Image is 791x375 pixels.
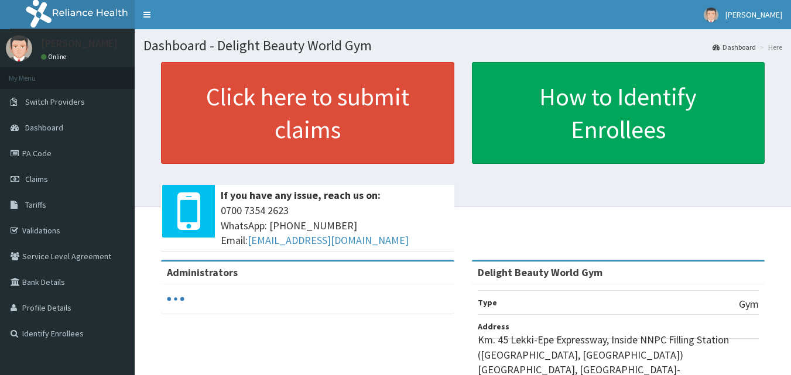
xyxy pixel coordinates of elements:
[41,38,118,49] p: [PERSON_NAME]
[472,62,765,164] a: How to Identify Enrollees
[478,266,602,279] strong: Delight Beauty World Gym
[704,8,718,22] img: User Image
[143,38,782,53] h1: Dashboard - Delight Beauty World Gym
[478,321,509,332] b: Address
[161,62,454,164] a: Click here to submit claims
[25,97,85,107] span: Switch Providers
[167,290,184,308] svg: audio-loading
[725,9,782,20] span: [PERSON_NAME]
[41,53,69,61] a: Online
[221,203,448,248] span: 0700 7354 2623 WhatsApp: [PHONE_NUMBER] Email:
[25,122,63,133] span: Dashboard
[167,266,238,279] b: Administrators
[248,233,409,247] a: [EMAIL_ADDRESS][DOMAIN_NAME]
[25,199,46,210] span: Tariffs
[221,188,381,202] b: If you have any issue, reach us on:
[757,42,782,52] li: Here
[478,297,497,308] b: Type
[739,297,759,312] p: Gym
[25,174,48,184] span: Claims
[6,35,32,61] img: User Image
[713,42,756,52] a: Dashboard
